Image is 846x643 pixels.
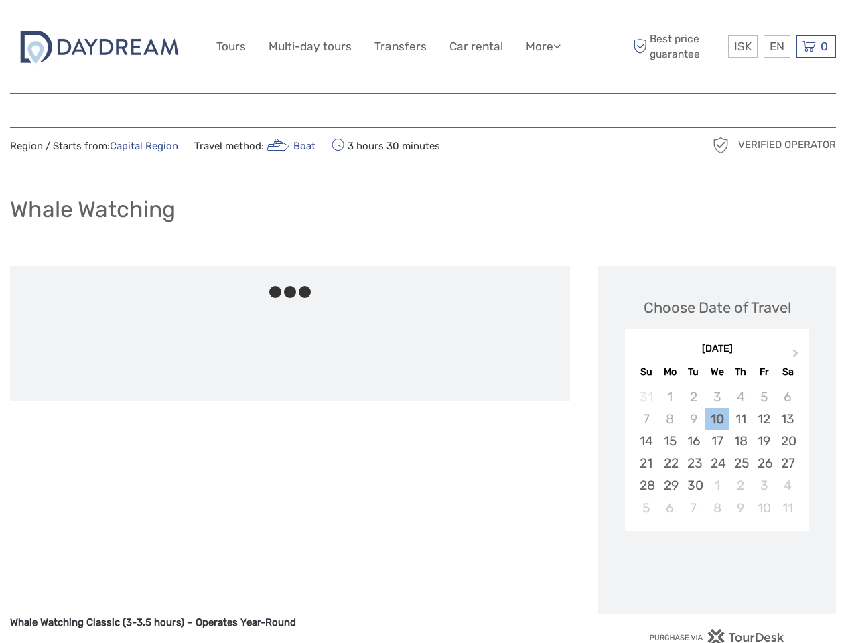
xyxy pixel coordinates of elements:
div: Choose Sunday, September 21st, 2025 [634,452,658,474]
div: Choose Monday, September 22nd, 2025 [658,452,682,474]
div: Choose Friday, October 3rd, 2025 [752,474,776,496]
a: More [526,37,561,56]
a: Tours [216,37,246,56]
a: Boat [264,140,315,152]
div: Su [634,363,658,381]
div: Tu [682,363,705,381]
span: ISK [734,40,752,53]
div: Choose Sunday, September 28th, 2025 [634,474,658,496]
span: Verified Operator [738,138,836,152]
div: Choose Thursday, October 9th, 2025 [729,497,752,519]
a: Capital Region [110,140,178,152]
div: Choose Saturday, October 11th, 2025 [776,497,799,519]
div: Choose Friday, September 19th, 2025 [752,430,776,452]
div: Choose Friday, September 26th, 2025 [752,452,776,474]
div: Choose Sunday, October 5th, 2025 [634,497,658,519]
div: Choose Friday, October 10th, 2025 [752,497,776,519]
span: Region / Starts from: [10,139,178,153]
div: Choose Friday, September 12th, 2025 [752,408,776,430]
div: Choose Tuesday, September 23rd, 2025 [682,452,705,474]
div: EN [764,35,790,58]
div: month 2025-09 [629,386,804,519]
div: Choose Saturday, October 4th, 2025 [776,474,799,496]
div: Not available Sunday, September 7th, 2025 [634,408,658,430]
div: Choose Monday, October 6th, 2025 [658,497,682,519]
div: Not available Monday, September 1st, 2025 [658,386,682,408]
a: Multi-day tours [269,37,352,56]
div: Not available Tuesday, September 2nd, 2025 [682,386,705,408]
strong: Whale Watching Classic (3-3.5 hours) – Operates Year-Round [10,616,296,628]
div: Not available Thursday, September 4th, 2025 [729,386,752,408]
div: Not available Tuesday, September 9th, 2025 [682,408,705,430]
div: Choose Sunday, September 14th, 2025 [634,430,658,452]
div: Fr [752,363,776,381]
div: Choose Wednesday, September 17th, 2025 [705,430,729,452]
div: Choose Saturday, September 13th, 2025 [776,408,799,430]
div: Mo [658,363,682,381]
div: Th [729,363,752,381]
div: Choose Saturday, September 27th, 2025 [776,452,799,474]
div: Choose Saturday, September 20th, 2025 [776,430,799,452]
div: Choose Monday, September 29th, 2025 [658,474,682,496]
div: Choose Wednesday, September 24th, 2025 [705,452,729,474]
img: verified_operator_grey_128.png [710,135,731,156]
div: Choose Tuesday, September 16th, 2025 [682,430,705,452]
div: Choose Thursday, September 25th, 2025 [729,452,752,474]
div: Not available Wednesday, September 3rd, 2025 [705,386,729,408]
div: Not available Sunday, August 31st, 2025 [634,386,658,408]
img: 2722-c67f3ee1-da3f-448a-ae30-a82a1b1ec634_logo_big.jpg [10,24,188,68]
span: 3 hours 30 minutes [332,136,440,155]
a: Car rental [449,37,503,56]
div: Choose Date of Travel [644,297,791,318]
span: Best price guarantee [630,31,725,61]
span: 0 [819,40,830,53]
button: Next Month [786,346,808,367]
div: Loading... [713,566,721,575]
div: We [705,363,729,381]
h1: Whale Watching [10,196,175,223]
div: [DATE] [625,342,809,356]
div: Not available Friday, September 5th, 2025 [752,386,776,408]
div: Sa [776,363,799,381]
div: Not available Saturday, September 6th, 2025 [776,386,799,408]
div: Not available Monday, September 8th, 2025 [658,408,682,430]
div: Choose Tuesday, September 30th, 2025 [682,474,705,496]
a: Transfers [374,37,427,56]
div: Choose Tuesday, October 7th, 2025 [682,497,705,519]
div: Choose Monday, September 15th, 2025 [658,430,682,452]
div: Choose Wednesday, October 1st, 2025 [705,474,729,496]
div: Choose Thursday, September 18th, 2025 [729,430,752,452]
div: Choose Thursday, September 11th, 2025 [729,408,752,430]
div: Choose Wednesday, October 8th, 2025 [705,497,729,519]
span: Travel method: [194,136,315,155]
div: Choose Thursday, October 2nd, 2025 [729,474,752,496]
div: Choose Wednesday, September 10th, 2025 [705,408,729,430]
